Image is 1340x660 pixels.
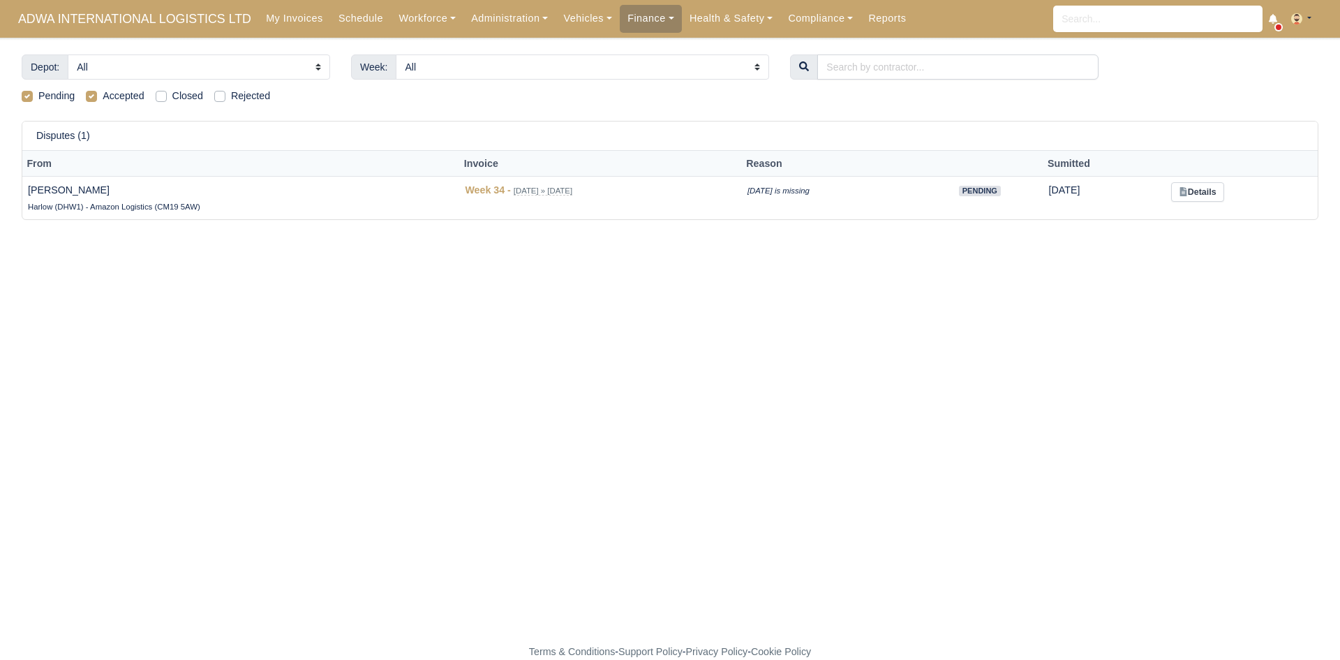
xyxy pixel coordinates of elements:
[780,5,861,32] a: Compliance
[465,184,510,196] strong: Week 34 -
[22,54,68,80] span: Depot:
[22,176,459,219] td: [PERSON_NAME]
[1053,6,1263,32] input: Search...
[11,5,258,33] span: ADWA INTERNATIONAL LOGISTICS LTD
[11,6,258,33] a: ADWA INTERNATIONAL LOGISTICS LTD
[331,5,391,32] a: Schedule
[28,203,200,211] small: Harlow (DHW1) - Amazon Logistics (CM19 5AW)
[391,5,463,32] a: Workforce
[459,151,742,177] th: Invoice
[514,186,572,196] small: [DATE] » [DATE]
[231,88,270,104] label: Rejected
[556,5,620,32] a: Vehicles
[272,644,1068,660] div: - - -
[686,646,748,657] a: Privacy Policy
[258,5,331,32] a: My Invoices
[463,5,556,32] a: Administration
[351,54,396,80] span: Week:
[751,646,811,657] a: Cookie Policy
[172,88,203,104] label: Closed
[817,54,1099,80] input: Search by contractor...
[38,88,75,104] label: Pending
[1049,184,1080,196] span: 3 hours ago
[861,5,914,32] a: Reports
[682,5,781,32] a: Health & Safety
[959,186,1001,196] span: pending
[103,88,144,104] label: Accepted
[618,646,683,657] a: Support Policy
[529,646,615,657] a: Terms & Conditions
[742,151,916,177] th: Reason
[1043,151,1166,177] th: Sumitted
[36,130,90,142] h6: Disputes (1)
[1171,182,1223,203] a: Details
[22,151,459,177] th: From
[465,184,572,196] a: Week 34 - [DATE] » [DATE]
[620,5,682,32] a: Finance
[747,186,810,195] i: [DATE] is missing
